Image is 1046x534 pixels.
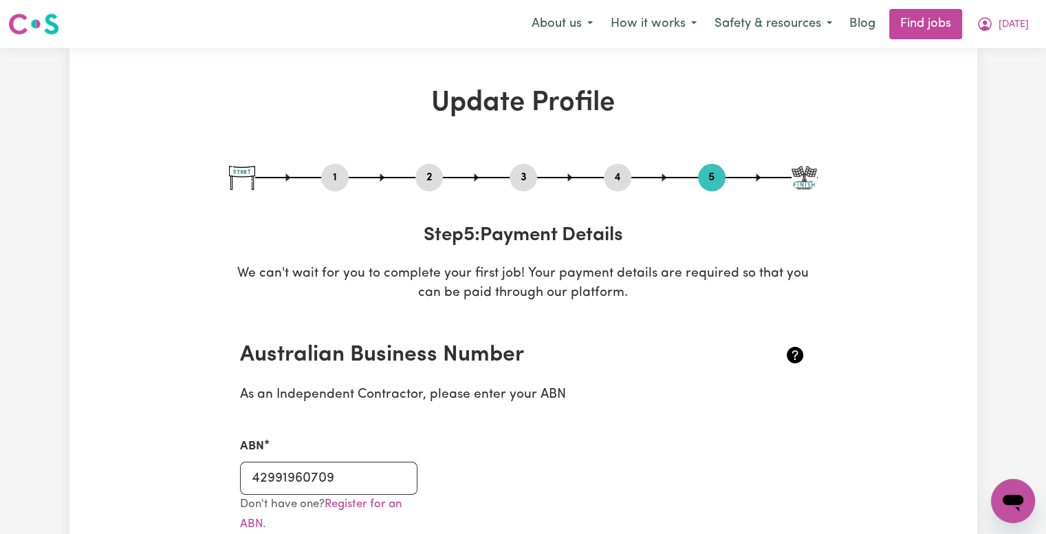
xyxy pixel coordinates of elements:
[240,438,264,456] label: ABN
[698,169,726,186] button: Go to step 5
[415,169,443,186] button: Go to step 2
[602,10,706,39] button: How it works
[510,169,537,186] button: Go to step 3
[991,479,1035,523] iframe: Button to launch messaging window
[523,10,602,39] button: About us
[240,462,418,495] input: e.g. 51 824 753 556
[604,169,631,186] button: Go to step 4
[968,10,1038,39] button: My Account
[240,342,712,368] h2: Australian Business Number
[240,385,807,405] p: As an Independent Contractor, please enter your ABN
[706,10,841,39] button: Safety & resources
[889,9,962,39] a: Find jobs
[229,224,818,248] h3: Step 5 : Payment Details
[8,8,59,40] a: Careseekers logo
[229,264,818,304] p: We can't wait for you to complete your first job! Your payment details are required so that you c...
[8,12,59,36] img: Careseekers logo
[321,169,349,186] button: Go to step 1
[240,498,402,530] small: Don't have one?
[999,17,1029,32] span: [DATE]
[229,87,818,120] h1: Update Profile
[240,498,402,530] a: Register for an ABN.
[841,9,884,39] a: Blog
